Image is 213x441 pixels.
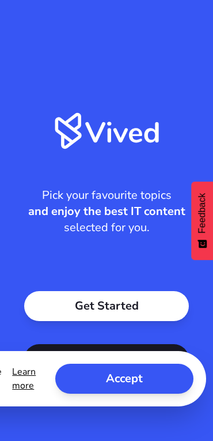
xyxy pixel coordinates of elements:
button: Feedback - Show survey [191,181,213,259]
a: Get Started [24,291,189,321]
span: Feedback [197,193,207,233]
h2: Pick your favourite topics selected for you. [28,187,185,236]
button: Accept [55,364,193,394]
img: Vived [55,112,159,149]
a: Learn more [12,365,55,393]
a: Already have an account [24,344,189,374]
strong: and enjoy the best IT content [28,203,185,219]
